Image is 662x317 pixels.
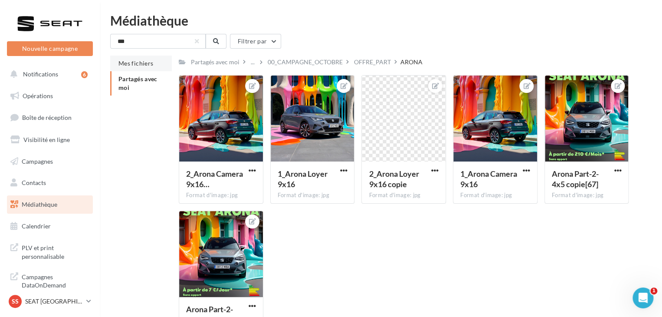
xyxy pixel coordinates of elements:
span: Campagnes DataOnDemand [22,271,89,290]
div: Médiathèque [110,14,652,27]
div: 00_CAMPAGNE_OCTOBRE [268,58,343,66]
span: Campagnes [22,157,53,165]
button: Notifications 6 [5,65,91,83]
a: SS SEAT [GEOGRAPHIC_DATA][PERSON_NAME] [7,293,93,310]
span: 1 [650,287,657,294]
div: Format d'image: jpg [552,192,622,199]
div: Format d'image: jpg [186,192,256,199]
span: 2_Arona Loyer 9x16 copie [369,169,419,189]
span: 1_Arona Loyer 9x16 [278,169,328,189]
a: Campagnes [5,152,95,171]
button: Nouvelle campagne [7,41,93,56]
span: SS [12,297,19,306]
a: Boîte de réception [5,108,95,127]
span: Opérations [23,92,53,99]
span: 1_Arona Camera 9x16 [460,169,517,189]
a: Médiathèque [5,195,95,214]
span: Arona Part-2-4x5 copie[67] [552,169,599,189]
div: 6 [81,71,88,78]
p: SEAT [GEOGRAPHIC_DATA][PERSON_NAME] [25,297,83,306]
span: Médiathèque [22,201,57,208]
div: Format d'image: jpg [460,192,530,199]
a: Visibilité en ligne [5,131,95,149]
span: Contacts [22,179,46,186]
div: ... [249,56,256,68]
a: Calendrier [5,217,95,235]
div: OFFRE_PART [354,58,391,66]
span: Notifications [23,70,58,78]
span: Calendrier [22,222,51,230]
div: Format d'image: jpg [278,192,347,199]
a: Opérations [5,87,95,105]
span: 2_Arona Camera 9x16 copie [186,169,243,189]
a: PLV et print personnalisable [5,238,95,264]
iframe: Intercom live chat [633,287,653,308]
span: Boîte de réception [22,114,72,121]
a: Contacts [5,174,95,192]
span: Mes fichiers [118,59,153,67]
span: Visibilité en ligne [23,136,70,143]
div: ARONA [400,58,423,66]
span: Partagés avec moi [118,75,157,91]
a: Campagnes DataOnDemand [5,267,95,293]
div: Format d'image: jpg [369,192,439,199]
span: PLV et print personnalisable [22,242,89,261]
button: Filtrer par [230,34,281,49]
div: Partagés avec moi [191,58,239,66]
